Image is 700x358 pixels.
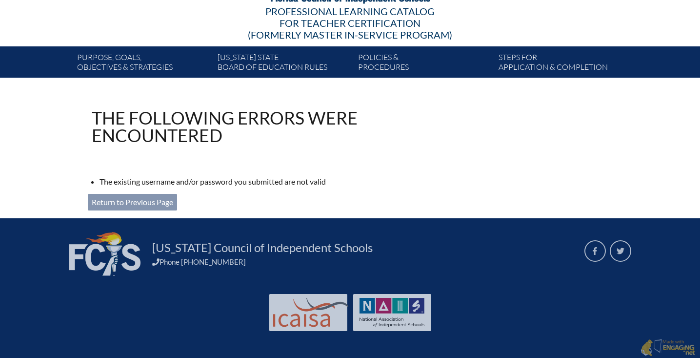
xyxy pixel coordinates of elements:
a: [US_STATE] Council of Independent Schools [148,240,377,255]
h1: The following errors were encountered [92,109,435,144]
a: Purpose, goals,objectives & strategies [73,50,214,78]
li: The existing username and/or password you submitted are not valid [100,175,443,188]
a: Policies &Procedures [354,50,495,78]
img: Engaging - Bring it online [640,339,653,357]
div: Professional Learning Catalog (formerly Master In-service Program) [69,5,631,41]
img: Engaging - Bring it online [662,344,695,356]
span: for Teacher Certification [280,17,420,29]
div: Phone [PHONE_NUMBER] [152,257,573,266]
img: NAIS Logo [360,298,425,327]
img: FCIS_logo_white [69,232,140,276]
a: Steps forapplication & completion [495,50,635,78]
a: Return to Previous Page [88,194,177,211]
img: Engaging - Bring it online [654,339,664,353]
img: Int'l Council Advancing Independent School Accreditation logo [273,298,348,327]
a: [US_STATE] StateBoard of Education rules [214,50,354,78]
p: Made with [662,339,695,357]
